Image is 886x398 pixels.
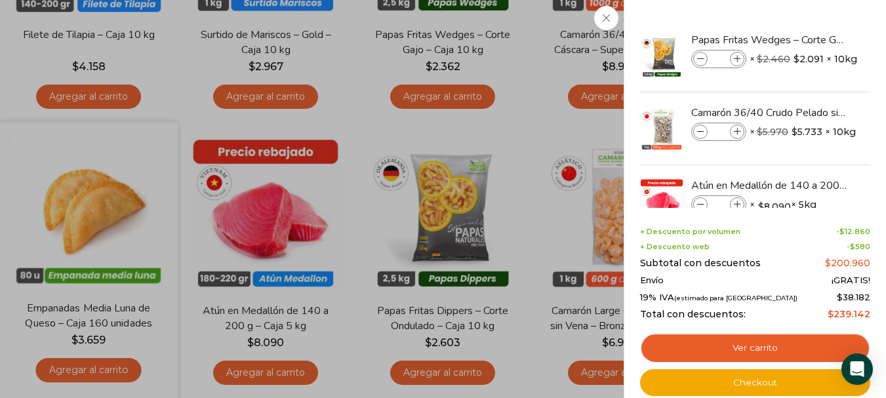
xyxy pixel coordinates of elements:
a: Camarón 36/40 Crudo Pelado sin Vena - Bronze - Caja 10 kg [691,106,847,120]
span: × × 10kg [750,123,856,141]
div: Open Intercom Messenger [841,353,873,385]
span: + Descuento por volumen [640,228,740,236]
span: $ [825,257,831,269]
span: - [836,228,870,236]
span: $ [757,53,763,65]
span: $ [850,242,855,251]
span: 19% IVA [640,292,797,303]
input: Product quantity [709,197,729,212]
bdi: 2.460 [757,53,790,65]
a: Atún en Medallón de 140 a 200 g - Caja 5 kg [691,178,847,193]
span: $ [839,227,845,236]
span: Envío [640,275,664,286]
span: + Descuento web [640,243,710,251]
span: Subtotal con descuentos [640,258,761,269]
bdi: 580 [850,242,870,251]
span: $ [758,200,764,213]
bdi: 8.090 [758,200,791,213]
a: Checkout [640,369,870,397]
span: ¡GRATIS! [832,275,870,286]
span: × × 10kg [750,50,857,68]
a: Papas Fritas Wedges – Corte Gajo - Caja 10 kg [691,33,847,47]
bdi: 5.970 [757,126,788,138]
span: - [847,243,870,251]
bdi: 2.091 [794,52,824,66]
input: Product quantity [709,52,729,66]
span: 38.182 [837,292,870,302]
bdi: 239.142 [828,308,870,320]
span: $ [757,126,763,138]
span: Total con descuentos: [640,309,746,320]
span: × × 5kg [750,195,816,214]
span: $ [837,292,843,302]
span: $ [794,52,799,66]
bdi: 5.733 [792,125,822,138]
bdi: 200.960 [825,257,870,269]
span: $ [792,125,797,138]
small: (estimado para [GEOGRAPHIC_DATA]) [674,294,797,302]
input: Product quantity [709,125,729,139]
span: $ [828,308,834,320]
a: Ver carrito [640,333,870,363]
bdi: 12.860 [839,227,870,236]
